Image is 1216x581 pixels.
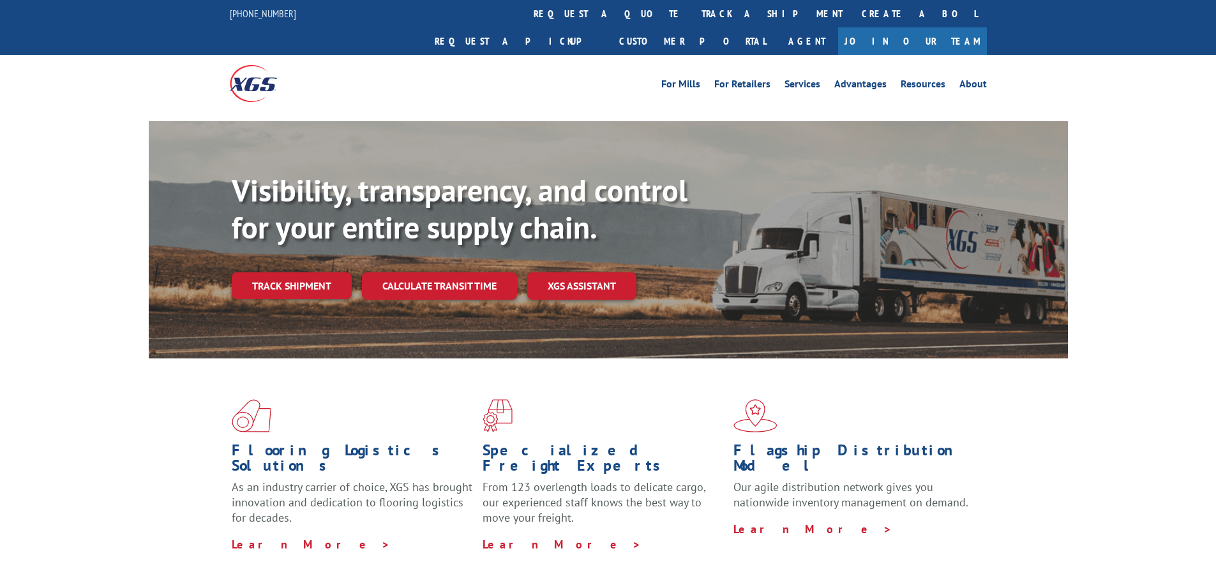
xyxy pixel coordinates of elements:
img: xgs-icon-total-supply-chain-intelligence-red [232,399,271,432]
img: xgs-icon-focused-on-flooring-red [483,399,513,432]
a: Request a pickup [425,27,610,55]
a: Join Our Team [838,27,987,55]
a: XGS ASSISTANT [527,272,636,300]
a: Calculate transit time [362,272,517,300]
a: Learn More > [733,522,892,536]
h1: Flagship Distribution Model [733,443,975,480]
img: xgs-icon-flagship-distribution-model-red [733,399,777,432]
a: Track shipment [232,272,352,299]
a: Resources [901,79,945,93]
a: Services [784,79,820,93]
h1: Flooring Logistics Solutions [232,443,473,480]
h1: Specialized Freight Experts [483,443,724,480]
p: From 123 overlength loads to delicate cargo, our experienced staff knows the best way to move you... [483,480,724,536]
span: As an industry carrier of choice, XGS has brought innovation and dedication to flooring logistics... [232,480,472,525]
b: Visibility, transparency, and control for your entire supply chain. [232,170,687,247]
a: For Mills [661,79,700,93]
a: Agent [776,27,838,55]
a: Learn More > [232,537,391,552]
a: Advantages [834,79,887,93]
span: Our agile distribution network gives you nationwide inventory management on demand. [733,480,968,510]
a: Customer Portal [610,27,776,55]
a: About [959,79,987,93]
a: [PHONE_NUMBER] [230,7,296,20]
a: Learn More > [483,537,642,552]
a: For Retailers [714,79,770,93]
